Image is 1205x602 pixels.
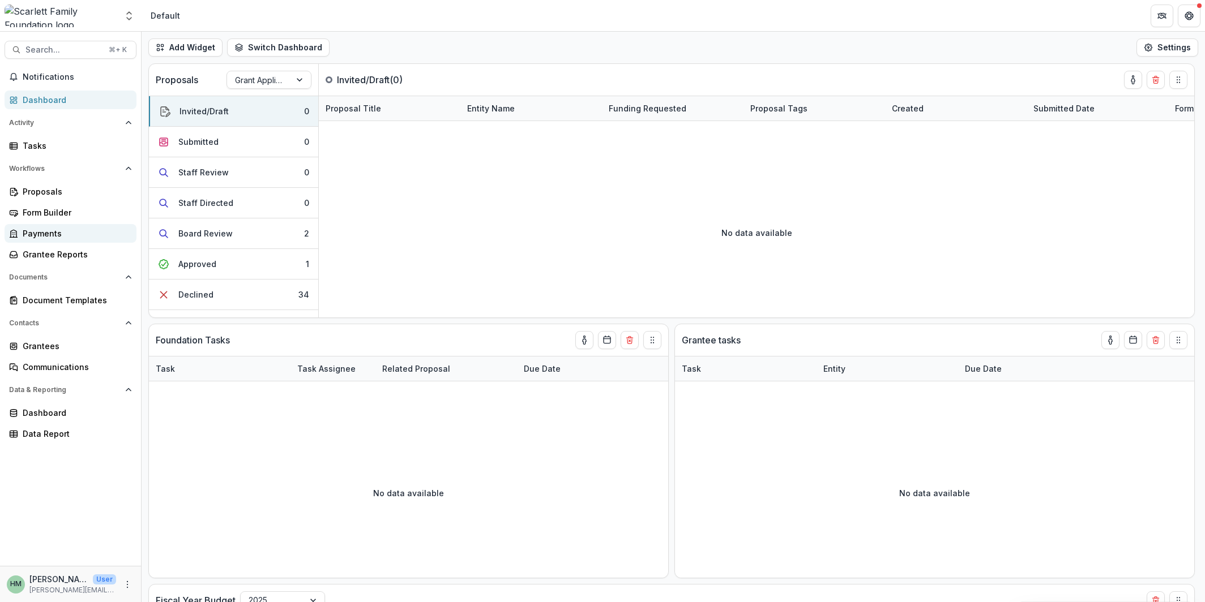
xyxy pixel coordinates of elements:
div: ⌘ + K [106,44,129,56]
div: Task [149,356,290,381]
img: Scarlett Family Foundation logo [5,5,117,27]
div: Form Builder [23,207,127,218]
span: Notifications [23,72,132,82]
p: No data available [899,487,970,499]
div: Created [885,102,930,114]
button: Add Widget [148,38,223,57]
div: Grantee Reports [23,248,127,260]
div: Task [675,356,817,381]
button: Delete card [621,331,639,349]
button: Calendar [1124,331,1142,349]
button: Notifications [5,68,136,86]
button: Calendar [598,331,616,349]
span: Activity [9,119,121,127]
button: Declined34 [149,279,318,310]
button: Delete card [1147,71,1165,89]
a: Communications [5,358,136,376]
div: Due Date [517,356,602,381]
nav: breadcrumb [146,7,185,24]
div: Task Assignee [290,363,362,375]
div: 0 [304,197,309,209]
button: Drag [643,331,661,349]
span: Data & Reporting [9,386,121,394]
a: Grantees [5,337,136,355]
a: Payments [5,224,136,243]
div: Dashboard [23,407,127,419]
div: 0 [304,136,309,148]
a: Data Report [5,424,136,443]
p: Invited/Draft ( 0 ) [337,73,422,87]
p: Proposals [156,73,198,87]
div: Related Proposal [375,356,517,381]
div: Proposal Title [319,96,460,121]
button: toggle-assigned-to-me [1124,71,1142,89]
div: Entity [817,356,958,381]
button: Search... [5,41,136,59]
button: Open Workflows [5,160,136,178]
p: Grantee tasks [682,333,741,347]
div: Document Templates [23,294,127,306]
div: Communications [23,361,127,373]
div: Board Review [178,227,233,239]
p: No data available [373,487,444,499]
div: Funding Requested [602,96,743,121]
div: Declined [178,289,213,300]
a: Document Templates [5,291,136,309]
div: Task Assignee [290,356,375,381]
p: [PERSON_NAME][EMAIL_ADDRESS][DOMAIN_NAME] [29,585,116,595]
button: Drag [1169,331,1187,349]
span: Contacts [9,319,121,327]
span: Documents [9,273,121,281]
span: Search... [25,45,102,55]
button: Submitted0 [149,127,318,157]
a: Grantee Reports [5,245,136,264]
button: Open Data & Reporting [5,381,136,399]
button: Partners [1151,5,1173,27]
button: Staff Review0 [149,157,318,188]
button: Invited/Draft0 [149,96,318,127]
div: Created [885,96,1027,121]
div: Funding Requested [602,102,693,114]
div: Submitted Date [1027,96,1168,121]
button: Open Activity [5,114,136,132]
a: Proposals [5,182,136,201]
button: Open entity switcher [121,5,137,27]
div: Approved [178,258,216,270]
p: No data available [721,227,792,239]
div: Due Date [517,363,567,375]
button: Drag [1169,71,1187,89]
div: Entity Name [460,96,602,121]
div: Staff Review [178,166,229,178]
button: Settings [1136,38,1198,57]
div: Due Date [958,356,1043,381]
p: Foundation Tasks [156,333,230,347]
div: Entity [817,363,852,375]
div: Task [149,363,182,375]
div: Dashboard [23,94,127,106]
div: Proposal Tags [743,96,885,121]
div: Proposals [23,186,127,197]
div: Tasks [23,140,127,152]
div: Entity Name [460,102,522,114]
span: Workflows [9,165,121,173]
div: Staff Directed [178,197,233,209]
div: Submitted Date [1027,102,1101,114]
p: [PERSON_NAME] [29,573,88,585]
button: Switch Dashboard [227,38,330,57]
div: 2 [304,227,309,239]
button: Board Review2 [149,218,318,249]
button: toggle-assigned-to-me [1101,331,1119,349]
a: Dashboard [5,91,136,109]
button: Delete card [1147,331,1165,349]
div: Grantees [23,340,127,352]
